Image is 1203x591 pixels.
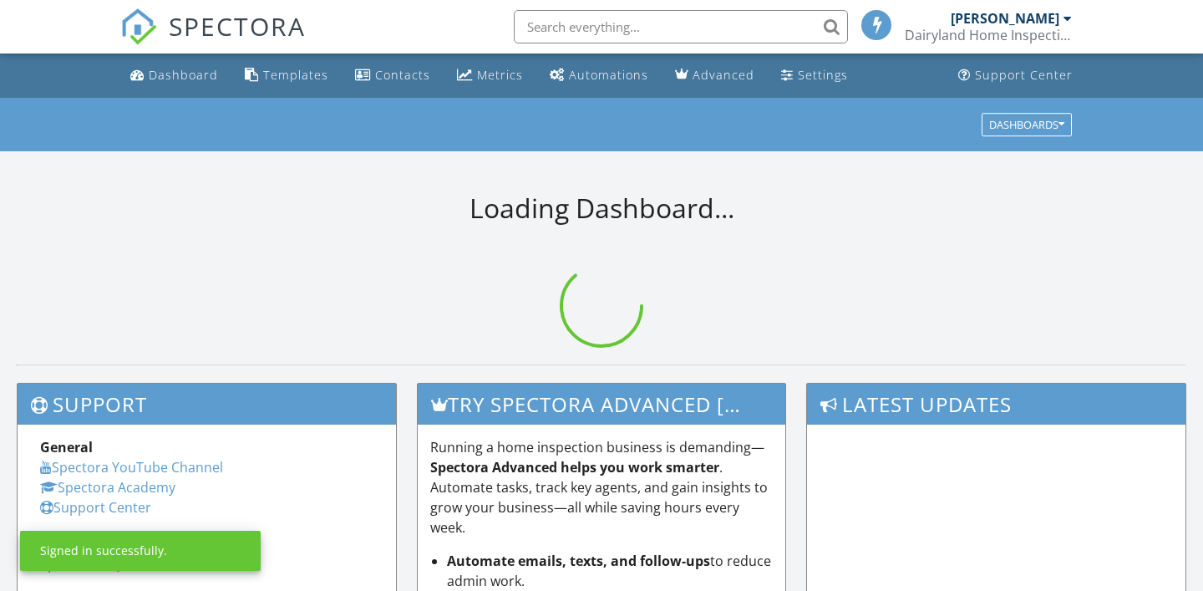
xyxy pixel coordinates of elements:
div: Dairyland Home Inspection [905,27,1072,43]
a: Advanced [668,60,761,91]
span: SPECTORA [169,8,306,43]
div: Templates [263,67,328,83]
h3: Try spectora advanced [DATE] [418,384,786,425]
div: Settings [798,67,848,83]
div: Automations [569,67,648,83]
div: Signed in successfully. [40,543,167,559]
a: Settings [774,60,855,91]
div: Support Center [975,67,1073,83]
strong: Automate emails, texts, and follow-ups [447,552,710,570]
div: Contacts [375,67,430,83]
div: Dashboards [989,119,1064,130]
a: SPECTORA [120,23,306,58]
a: Templates [238,60,335,91]
a: Automations (Basic) [543,60,655,91]
input: Search everything... [514,10,848,43]
a: Support Center [952,60,1079,91]
a: Spectora YouTube Channel [40,458,223,476]
div: [PERSON_NAME] [951,10,1059,27]
strong: General [40,438,93,456]
img: The Best Home Inspection Software - Spectora [120,8,157,45]
a: Metrics [450,60,530,91]
a: Spectora Academy [40,478,175,497]
a: Support Center [40,498,151,517]
p: Running a home inspection business is demanding— . Automate tasks, track key agents, and gain ins... [430,437,774,538]
div: Metrics [477,67,523,83]
div: Advanced [693,67,754,83]
strong: Spectora Advanced helps you work smarter [430,458,719,476]
li: to reduce admin work. [447,551,774,591]
a: Dashboard [124,60,225,91]
button: Dashboards [982,113,1072,136]
a: Contacts [348,60,437,91]
h3: Latest Updates [807,384,1185,425]
h3: Support [18,384,396,425]
div: Dashboard [149,67,218,83]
